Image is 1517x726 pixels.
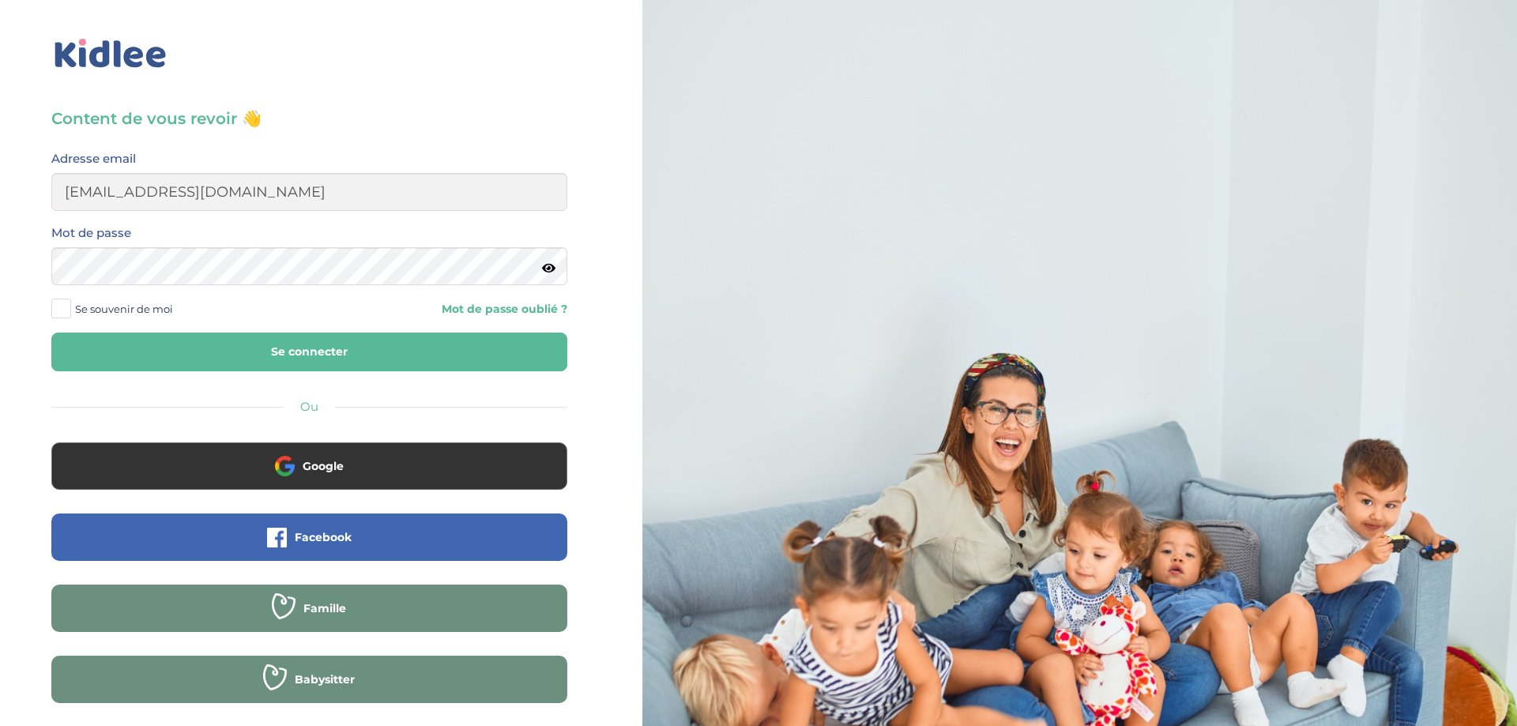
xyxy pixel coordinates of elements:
a: Facebook [51,540,567,555]
a: Famille [51,611,567,626]
a: Babysitter [51,683,567,698]
a: Mot de passe oublié ? [321,302,567,317]
button: Famille [51,585,567,632]
h3: Content de vous revoir 👋 [51,107,567,130]
span: Facebook [295,529,352,545]
span: Se souvenir de moi [75,299,173,319]
button: Google [51,442,567,490]
span: Google [303,458,344,474]
label: Mot de passe [51,223,131,243]
span: Ou [300,399,318,414]
img: google.png [275,456,295,476]
label: Adresse email [51,149,136,169]
button: Se connecter [51,333,567,371]
button: Facebook [51,513,567,561]
a: Google [51,469,567,484]
button: Babysitter [51,656,567,703]
img: logo_kidlee_bleu [51,36,170,72]
span: Babysitter [295,671,355,687]
img: facebook.png [267,528,287,547]
span: Famille [303,600,346,616]
input: Email [51,173,567,211]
